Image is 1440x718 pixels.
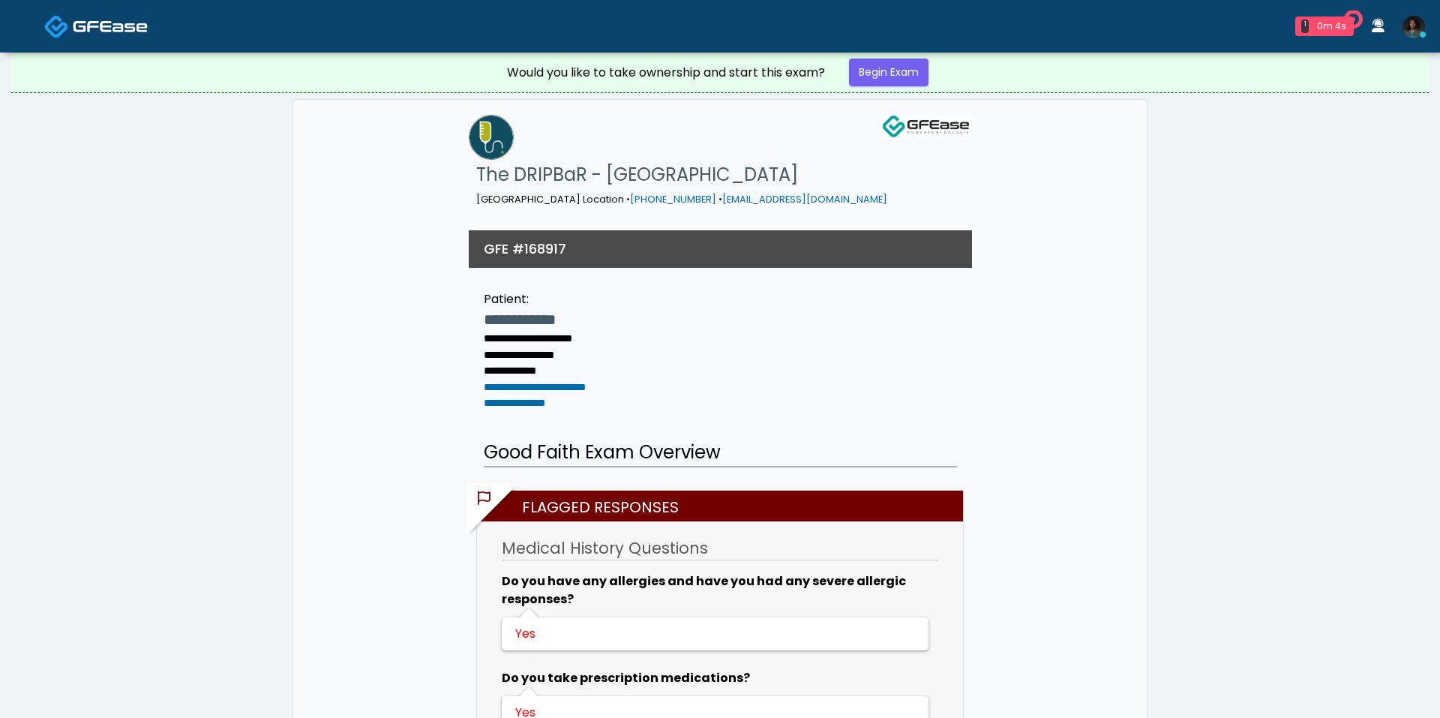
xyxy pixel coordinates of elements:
img: Docovia [73,19,148,34]
div: Patient: [484,290,586,308]
img: GFEase Logo [881,115,971,139]
span: • [718,193,722,206]
h3: Medical History Questions [502,537,938,560]
a: [EMAIL_ADDRESS][DOMAIN_NAME] [722,193,887,206]
div: Would you like to take ownership and start this exam? [507,64,825,82]
div: 1 [1301,20,1309,33]
a: 1 0m 4s [1286,11,1363,42]
h2: Good Faith Exam Overview [484,439,957,467]
div: Yes [515,625,912,643]
img: Rukayat Bojuwon [1402,16,1425,38]
img: The DRIPBaR - New Braunfels [469,115,514,160]
span: • [626,193,630,206]
a: Docovia [44,2,148,50]
a: Begin Exam [849,59,928,86]
h2: Flagged Responses [484,491,963,521]
b: Do you have any allergies and have you had any severe allergic responses? [502,572,906,608]
img: Docovia [44,14,69,39]
h1: The DRIPBaR - [GEOGRAPHIC_DATA] [476,160,887,190]
a: [PHONE_NUMBER] [630,193,716,206]
h3: GFE #168917 [484,239,566,258]
div: 0m 4s [1315,20,1348,33]
b: Do you take prescription medications? [502,669,750,686]
small: [GEOGRAPHIC_DATA] Location [476,193,887,206]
